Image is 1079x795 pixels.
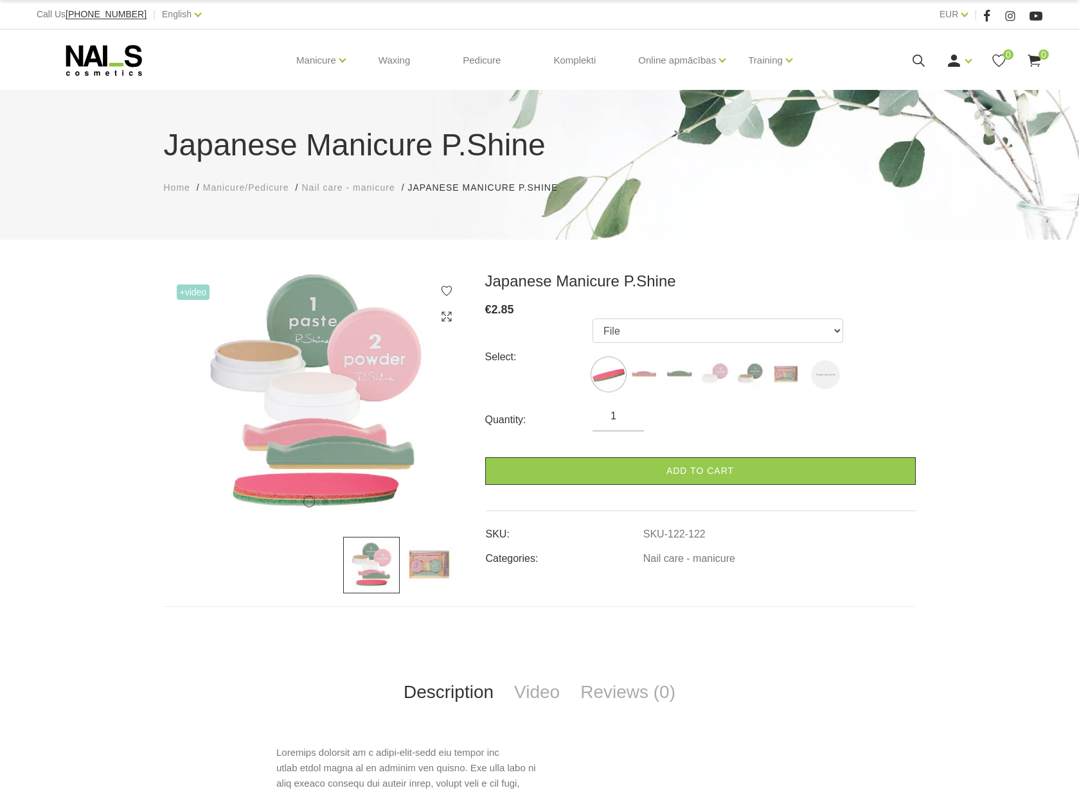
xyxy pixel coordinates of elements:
[485,518,643,542] td: SKU:
[504,671,570,713] a: Video
[301,182,395,193] span: Nail care - manicure
[1039,49,1049,60] span: 0
[485,457,916,485] a: Add to cart
[748,35,783,86] a: Training
[940,6,959,22] a: EUR
[164,122,916,168] h1: Japanese Manicure P.Shine
[322,498,328,505] button: 2 of 2
[643,553,735,564] a: Nail care - manicure
[811,360,840,389] label: Nav atlikumā
[485,410,593,430] div: Quantity:
[66,9,147,19] span: [PHONE_NUMBER]
[400,537,456,593] img: ...
[643,529,706,540] a: SKU-122-122
[492,303,514,316] span: 2.85
[699,358,731,390] img: ...
[485,347,593,367] div: Select:
[811,360,840,389] img: Japanese Manicure P.Shine ("P-Shine" Nail Care Kit)
[974,6,977,22] span: |
[37,6,147,22] div: Call Us
[393,671,504,713] a: Description
[164,181,190,195] a: Home
[343,537,400,593] img: ...
[303,496,315,507] button: 1 of 2
[570,671,686,713] a: Reviews (0)
[177,284,210,300] span: +Video
[164,182,190,193] span: Home
[162,6,192,22] a: English
[368,30,420,91] a: Waxing
[485,272,916,291] h3: Japanese Manicure P.Shine
[164,272,466,518] img: ...
[628,358,660,390] img: ...
[301,181,395,195] a: Nail care - manicure
[1026,53,1042,69] a: 0
[153,6,156,22] span: |
[593,358,625,390] img: ...
[769,358,801,390] img: ...
[452,30,511,91] a: Pedicure
[663,358,695,390] img: ...
[734,358,766,390] img: ...
[991,53,1007,69] a: 0
[203,181,289,195] a: Manicure/Pedicure
[543,30,606,91] a: Komplekti
[1003,49,1013,60] span: 0
[203,182,289,193] span: Manicure/Pedicure
[296,35,336,86] a: Manicure
[485,303,492,316] span: €
[66,10,147,19] a: [PHONE_NUMBER]
[408,181,571,195] li: Japanese Manicure P.Shine
[485,542,643,566] td: Categories:
[638,35,716,86] a: Online apmācības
